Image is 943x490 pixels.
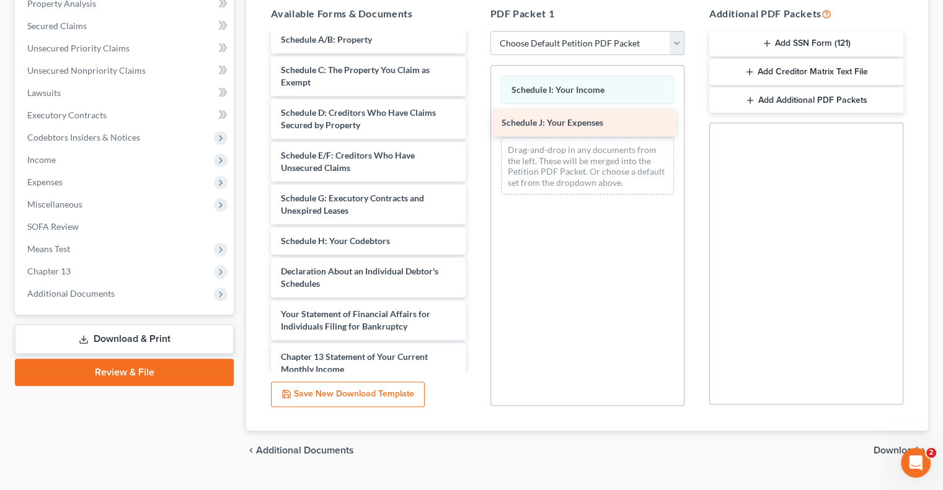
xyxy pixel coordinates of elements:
span: Means Test [27,243,70,254]
span: Schedule H: Your Codebtors [281,235,390,246]
i: chevron_left [246,445,256,455]
span: Executory Contracts [27,110,107,120]
a: Lawsuits [17,82,234,104]
span: Chapter 13 Statement of Your Current Monthly Income [281,351,428,374]
span: Miscellaneous [27,199,82,209]
a: Unsecured Priority Claims [17,37,234,59]
span: Schedule D: Creditors Who Have Claims Secured by Property [281,107,436,130]
button: Add SSN Form (121) [709,31,903,57]
i: chevron_right [918,445,928,455]
iframe: Intercom live chat [901,448,931,478]
span: Schedule G: Executory Contracts and Unexpired Leases [281,193,424,216]
button: Save New Download Template [271,382,425,408]
a: Unsecured Nonpriority Claims [17,59,234,82]
span: Additional Documents [27,288,115,299]
button: Download chevron_right [874,445,928,455]
h5: PDF Packet 1 [490,6,684,21]
span: Income [27,154,56,165]
span: Chapter 13 [27,266,71,276]
span: Schedule J: Your Expenses [502,117,603,128]
span: Schedule A/B: Property [281,34,372,45]
span: Expenses [27,177,63,187]
a: Secured Claims [17,15,234,37]
span: Additional Documents [256,445,354,455]
a: SOFA Review [17,216,234,238]
h5: Available Forms & Documents [271,6,465,21]
span: Unsecured Nonpriority Claims [27,65,146,76]
span: Schedule E/F: Creditors Who Have Unsecured Claims [281,150,415,173]
span: Download [874,445,918,455]
span: 2 [926,448,936,458]
a: Download & Print [15,325,234,354]
span: Codebtors Insiders & Notices [27,132,140,142]
span: Schedule I: Your Income [511,84,604,95]
h5: Additional PDF Packets [709,6,903,21]
span: Secured Claims [27,20,87,31]
span: Declaration About an Individual Debtor's Schedules [281,266,438,289]
span: Your Statement of Financial Affairs for Individuals Filing for Bankruptcy [281,308,430,331]
span: Lawsuits [27,87,61,98]
div: Drag-and-drop in any documents from the left. These will be merged into the Petition PDF Packet. ... [501,138,674,195]
button: Add Additional PDF Packets [709,87,903,113]
button: Add Creditor Matrix Text File [709,59,903,85]
span: Schedule C: The Property You Claim as Exempt [281,64,430,87]
span: SOFA Review [27,221,79,232]
a: chevron_left Additional Documents [246,445,354,455]
span: Unsecured Priority Claims [27,43,130,53]
a: Executory Contracts [17,104,234,126]
a: Review & File [15,359,234,386]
